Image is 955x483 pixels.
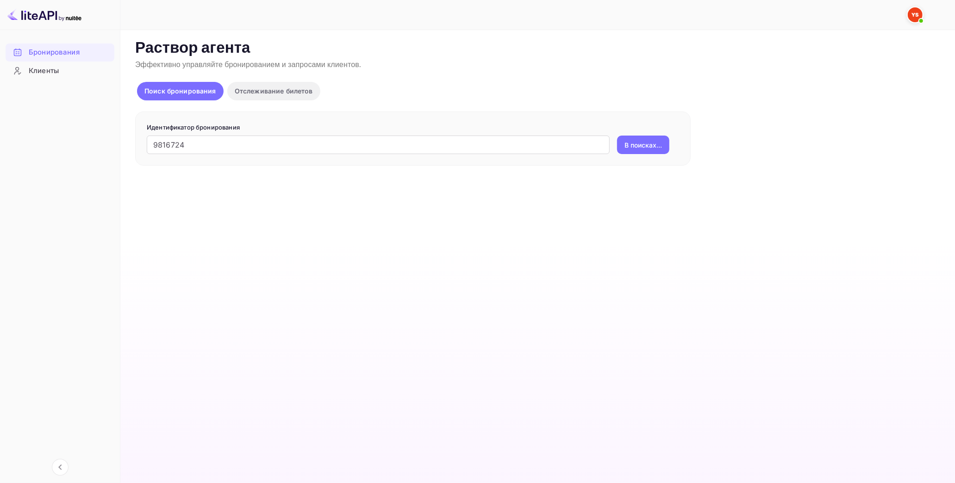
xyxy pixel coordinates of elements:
img: Логотип LiteAPI [7,7,81,22]
button: В поисках... [617,136,669,154]
button: Свернуть навигацию [52,459,69,476]
ya-tr-span: Бронирования [29,47,80,58]
a: Бронирования [6,43,114,61]
ya-tr-span: Клиенты [29,66,59,76]
ya-tr-span: Эффективно управляйте бронированием и запросами клиентов. [135,60,361,70]
ya-tr-span: Раствор агента [135,38,250,58]
img: Служба Поддержки Яндекса [908,7,923,22]
ya-tr-span: Поиск бронирования [144,87,216,95]
div: Клиенты [6,62,114,80]
ya-tr-span: Идентификатор бронирования [147,124,240,131]
div: Бронирования [6,43,114,62]
input: Введите идентификатор бронирования (например, 63782194) [147,136,610,154]
ya-tr-span: В поисках... [624,140,662,150]
ya-tr-span: Отслеживание билетов [235,87,313,95]
a: Клиенты [6,62,114,79]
